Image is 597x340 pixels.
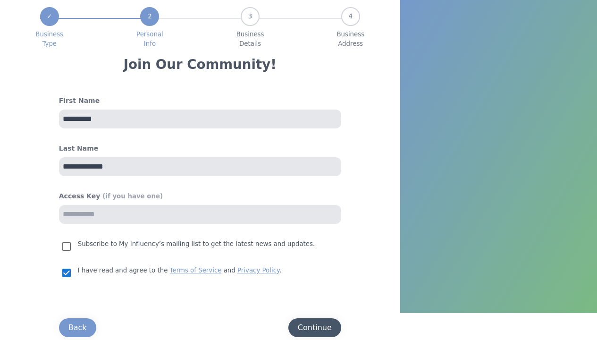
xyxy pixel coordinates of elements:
[40,7,59,26] div: ✓
[236,30,264,49] span: Business Details
[237,267,279,274] a: Privacy Policy
[288,318,341,337] button: Continue
[241,7,260,26] div: 3
[59,318,96,337] button: Back
[78,265,281,276] p: I have read and agree to the and .
[59,191,341,201] h4: Access Key
[102,193,163,200] span: (if you have one)
[298,322,332,333] div: Continue
[59,96,341,106] h4: First Name
[35,30,63,49] span: Business Type
[124,56,277,73] h3: Join Our Community!
[136,30,163,49] span: Personal Info
[336,30,364,49] span: Business Address
[78,239,315,249] p: Subscribe to My Influency’s mailing list to get the latest news and updates.
[170,267,222,274] a: Terms of Service
[59,144,341,153] h4: Last Name
[140,7,159,26] div: 2
[68,322,87,333] div: Back
[341,7,360,26] div: 4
